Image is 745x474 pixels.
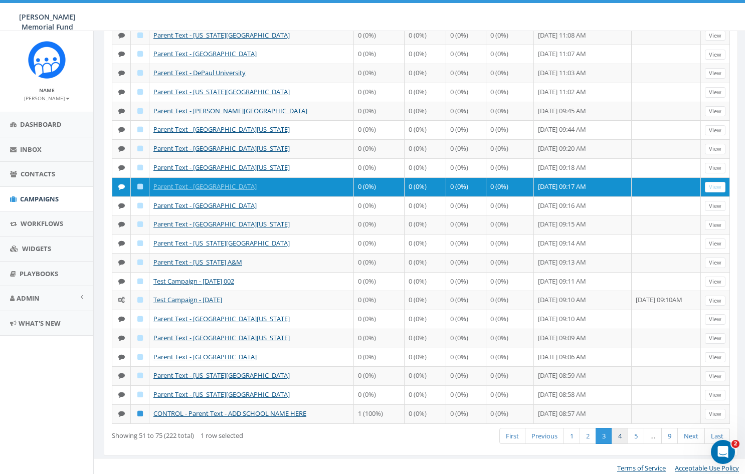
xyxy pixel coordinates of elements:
[705,163,725,173] a: View
[446,102,487,121] td: 0 (0%)
[446,83,487,102] td: 0 (0%)
[446,26,487,45] td: 0 (0%)
[661,428,678,444] a: 9
[405,139,446,158] td: 0 (0%)
[446,253,487,272] td: 0 (0%)
[534,139,632,158] td: [DATE] 09:20 AM
[486,253,533,272] td: 0 (0%)
[354,329,405,348] td: 0 (0%)
[446,158,487,177] td: 0 (0%)
[731,440,739,448] span: 2
[137,70,143,76] i: Draft
[705,125,725,136] a: View
[153,333,290,342] a: Parent Text - [GEOGRAPHIC_DATA][US_STATE]
[153,239,290,248] a: Parent Text - [US_STATE][GEOGRAPHIC_DATA]
[354,310,405,329] td: 0 (0%)
[153,409,306,418] a: CONTROL - Parent Text - ADD SCHOOL NAME HERE
[705,68,725,79] a: View
[354,120,405,139] td: 0 (0%)
[118,372,125,379] i: Text SMS
[405,366,446,385] td: 0 (0%)
[137,221,143,227] i: Draft
[354,366,405,385] td: 0 (0%)
[20,194,59,203] span: Campaigns
[486,196,533,215] td: 0 (0%)
[486,177,533,196] td: 0 (0%)
[446,348,487,367] td: 0 (0%)
[534,83,632,102] td: [DATE] 11:02 AM
[20,269,58,278] span: Playbooks
[153,390,290,399] a: Parent Text - [US_STATE][GEOGRAPHIC_DATA]
[628,428,644,444] a: 5
[20,145,42,154] span: Inbox
[137,278,143,285] i: Draft
[137,51,143,57] i: Draft
[580,428,596,444] a: 2
[405,291,446,310] td: 0 (0%)
[446,366,487,385] td: 0 (0%)
[705,106,725,117] a: View
[153,31,290,40] a: Parent Text - [US_STATE][GEOGRAPHIC_DATA]
[118,297,125,303] i: Automated Message
[118,221,125,227] i: Text SMS
[405,310,446,329] td: 0 (0%)
[486,139,533,158] td: 0 (0%)
[137,354,143,360] i: Draft
[153,219,290,228] a: Parent Text - [GEOGRAPHIC_DATA][US_STATE]
[405,329,446,348] td: 0 (0%)
[354,385,405,404] td: 0 (0%)
[354,234,405,253] td: 0 (0%)
[118,145,125,152] i: Text SMS
[153,371,290,380] a: Parent Text - [US_STATE][GEOGRAPHIC_DATA]
[705,87,725,98] a: View
[534,158,632,177] td: [DATE] 09:18 AM
[705,409,725,419] a: View
[486,291,533,310] td: 0 (0%)
[446,196,487,215] td: 0 (0%)
[486,215,533,234] td: 0 (0%)
[153,163,290,172] a: Parent Text - [GEOGRAPHIC_DATA][US_STATE]
[22,244,51,253] span: Widgets
[486,404,533,423] td: 0 (0%)
[17,294,40,303] span: Admin
[446,139,487,158] td: 0 (0%)
[405,120,446,139] td: 0 (0%)
[446,329,487,348] td: 0 (0%)
[405,385,446,404] td: 0 (0%)
[705,50,725,60] a: View
[24,95,70,102] small: [PERSON_NAME]
[705,182,725,192] a: View
[118,70,125,76] i: Text SMS
[705,390,725,400] a: View
[354,272,405,291] td: 0 (0%)
[705,371,725,382] a: View
[354,139,405,158] td: 0 (0%)
[118,316,125,322] i: Text SMS
[446,404,487,423] td: 0 (0%)
[137,240,143,247] i: Draft
[534,291,632,310] td: [DATE] 09:10 AM
[564,428,580,444] a: 1
[534,385,632,404] td: [DATE] 08:58 AM
[405,102,446,121] td: 0 (0%)
[405,272,446,291] td: 0 (0%)
[534,404,632,423] td: [DATE] 08:57 AM
[153,49,257,58] a: Parent Text - [GEOGRAPHIC_DATA]
[534,64,632,83] td: [DATE] 11:03 AM
[486,158,533,177] td: 0 (0%)
[137,297,143,303] i: Draft
[534,215,632,234] td: [DATE] 09:15 AM
[137,410,143,417] i: Published
[137,32,143,39] i: Draft
[705,333,725,344] a: View
[486,272,533,291] td: 0 (0%)
[354,26,405,45] td: 0 (0%)
[705,201,725,211] a: View
[446,215,487,234] td: 0 (0%)
[644,428,662,444] a: …
[705,296,725,306] a: View
[486,102,533,121] td: 0 (0%)
[705,277,725,287] a: View
[446,234,487,253] td: 0 (0%)
[405,158,446,177] td: 0 (0%)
